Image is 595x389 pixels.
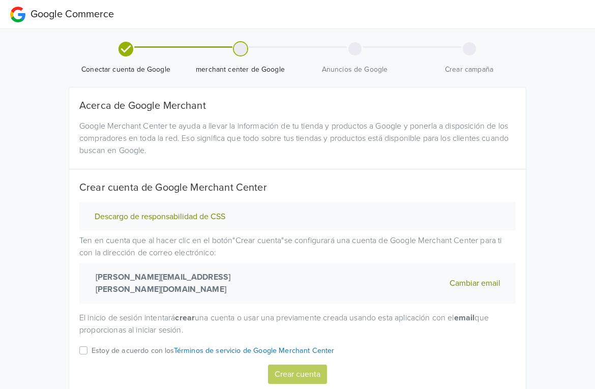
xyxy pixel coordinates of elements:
[79,100,516,112] h5: Acerca de Google Merchant
[79,312,516,336] p: El inicio de sesión intentará una cuenta o usar una previamente creada usando esta aplicación con...
[31,8,114,20] span: Google Commerce
[79,182,516,194] h5: Crear cuenta de Google Merchant Center
[92,212,228,222] button: Descargo de responsabilidad de CSS
[175,313,195,323] strong: crear
[187,65,293,75] span: merchant center de Google
[73,65,179,75] span: Conectar cuenta de Google
[72,120,523,157] div: Google Merchant Center te ayuda a llevar la información de tu tienda y productos a Google y poner...
[174,346,335,355] a: Términos de servicio de Google Merchant Center
[416,65,522,75] span: Crear campaña
[454,313,475,323] strong: email
[447,271,503,295] button: Cambiar email
[79,234,516,304] p: Ten en cuenta que al hacer clic en el botón " Crear cuenta " se configurará una cuenta de Google ...
[302,65,408,75] span: Anuncios de Google
[92,271,285,295] strong: [PERSON_NAME][EMAIL_ADDRESS][PERSON_NAME][DOMAIN_NAME]
[92,345,335,356] p: Estoy de acuerdo con los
